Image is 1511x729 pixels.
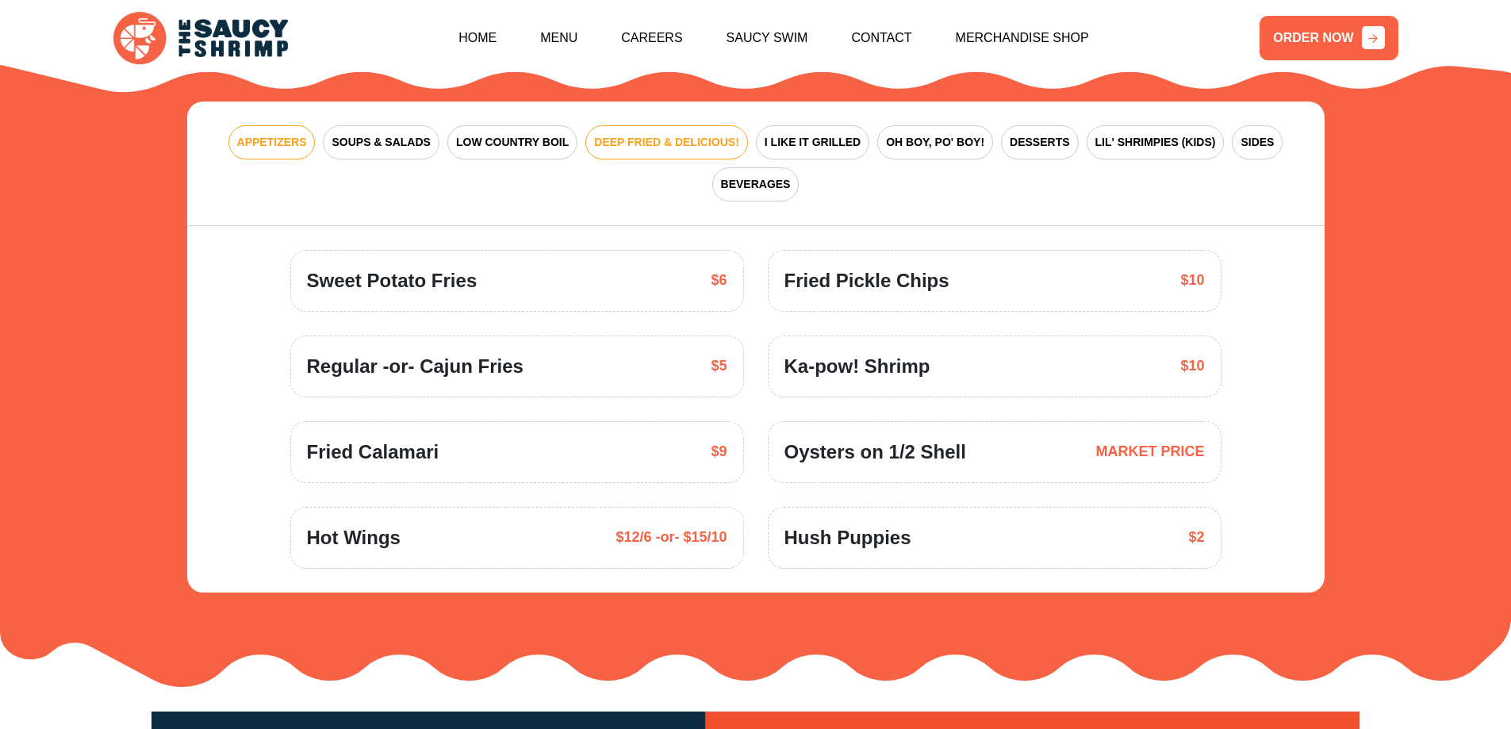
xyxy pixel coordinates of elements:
[1188,527,1204,548] span: $2
[784,524,911,552] span: Hush Puppies
[756,125,869,159] button: I LIKE IT GRILLED
[307,524,401,552] span: Hot Wings
[712,167,800,201] button: BEVERAGES
[1241,134,1274,151] span: SIDES
[458,4,497,72] a: Home
[1001,125,1078,159] button: DESSERTS
[540,4,577,72] a: Menu
[877,125,993,159] button: OH BOY, PO' BOY!
[307,267,477,295] span: Sweet Potato Fries
[1095,134,1216,151] span: LIL' SHRIMPIES (KIDS)
[784,267,949,295] span: Fried Pickle Chips
[1087,125,1225,159] button: LIL' SHRIMPIES (KIDS)
[456,134,569,151] span: LOW COUNTRY BOIL
[616,527,727,548] span: $12/6 -or- $15/10
[784,352,930,381] span: Ka-pow! Shrimp
[447,125,577,159] button: LOW COUNTRY BOIL
[1010,134,1069,151] span: DESSERTS
[1232,125,1283,159] button: SIDES
[307,352,523,381] span: Regular -or- Cajun Fries
[765,134,861,151] span: I LIKE IT GRILLED
[784,438,966,466] span: Oysters on 1/2 Shell
[1180,355,1204,377] span: $10
[228,125,316,159] button: APPETIZERS
[711,270,727,291] span: $6
[851,4,911,72] a: Contact
[113,12,288,65] img: logo
[307,438,439,466] span: Fried Calamari
[332,134,430,151] span: SOUPS & SALADS
[594,134,739,151] span: DEEP FRIED & DELICIOUS!
[237,134,307,151] span: APPETIZERS
[585,125,748,159] button: DEEP FRIED & DELICIOUS!
[1260,16,1398,60] a: ORDER NOW
[323,125,439,159] button: SOUPS & SALADS
[886,134,984,151] span: OH BOY, PO' BOY!
[711,441,727,462] span: $9
[1095,441,1204,462] span: MARKET PRICE
[956,4,1089,72] a: Merchandise Shop
[721,176,791,193] span: BEVERAGES
[1180,270,1204,291] span: $10
[727,4,808,72] a: Saucy Swim
[711,355,727,377] span: $5
[621,4,682,72] a: Careers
